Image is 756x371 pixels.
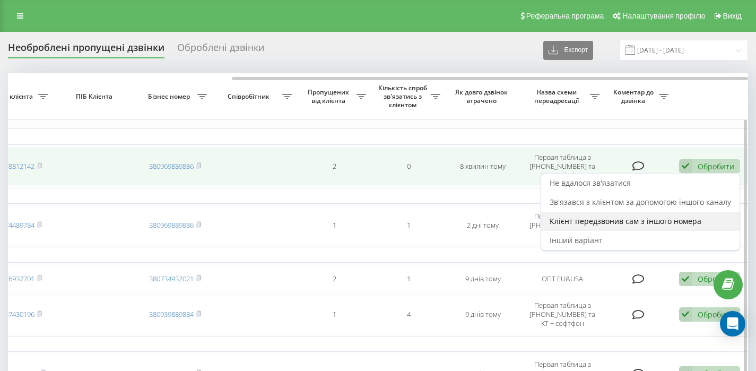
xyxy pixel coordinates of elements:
td: Первая таблица з [PHONE_NUMBER] та КТ + софтфон [520,295,605,334]
td: 9 днів тому [446,265,520,293]
td: ОПТ EU&USA [520,265,605,293]
td: 2 [297,147,371,186]
span: ПІБ Клієнта [62,92,129,101]
td: 9 днів тому [446,295,520,334]
div: Обробити [698,274,734,284]
span: Назва схеми переадресації [525,88,590,105]
span: Коментар до дзвінка [610,88,659,105]
a: 380939889884 [149,309,194,319]
td: 1 [371,206,446,245]
td: 8 хвилин тому [446,147,520,186]
a: 380969889886 [149,220,194,230]
span: Пропущених від клієнта [302,88,357,105]
span: Реферальна програма [526,12,604,20]
div: Обробити [698,161,734,171]
td: 1 [297,206,371,245]
a: 380969889886 [149,161,194,171]
span: Співробітник [218,92,282,101]
td: Первая таблица з [PHONE_NUMBER] та КТ + софтфон [520,147,605,186]
span: Інший варіант [550,235,603,245]
td: 1 [297,295,371,334]
div: Open Intercom Messenger [720,311,745,337]
span: Кількість спроб зв'язатись з клієнтом [377,84,431,109]
div: Необроблені пропущені дзвінки [8,42,164,58]
td: 1 [371,265,446,293]
div: Оброблені дзвінки [177,42,264,58]
span: Вихід [723,12,742,20]
div: Обробити [698,309,734,320]
td: 2 дні тому [446,206,520,245]
span: Налаштування профілю [622,12,705,20]
td: Первая таблица з [PHONE_NUMBER] та КТ + софтфон [520,206,605,245]
button: Експорт [543,41,593,60]
span: Як довго дзвінок втрачено [454,88,511,105]
a: 380734932021 [149,274,194,283]
span: Клієнт передзвонив сам з іншого номера [550,216,701,226]
span: Зв'язався з клієнтом за допомогою іншого каналу [550,197,731,207]
td: 0 [371,147,446,186]
td: 2 [297,265,371,293]
span: Не вдалося зв'язатися [550,178,631,188]
td: 4 [371,295,446,334]
span: Бізнес номер [143,92,197,101]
